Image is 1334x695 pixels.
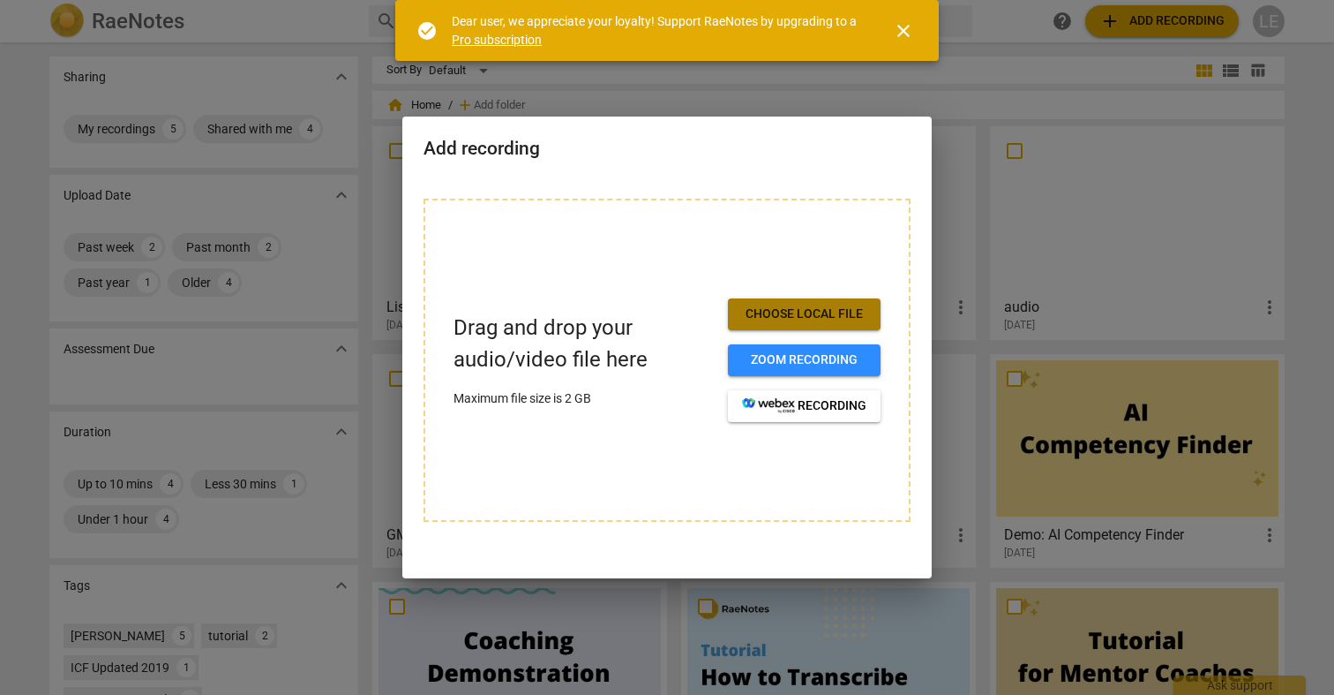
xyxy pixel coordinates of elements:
span: Choose local file [742,306,866,323]
button: Choose local file [728,298,881,330]
a: Pro subscription [452,33,542,47]
span: check_circle [416,20,438,42]
h2: Add recording [423,138,911,160]
button: Zoom recording [728,344,881,376]
p: Drag and drop your audio/video file here [453,313,714,374]
span: recording [742,397,866,415]
button: recording [728,390,881,422]
span: close [893,20,914,42]
div: Dear user, we appreciate your loyalty! Support RaeNotes by upgrading to a [452,12,861,49]
p: Maximum file size is 2 GB [453,389,714,408]
button: Close [882,10,925,52]
span: Zoom recording [742,351,866,369]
